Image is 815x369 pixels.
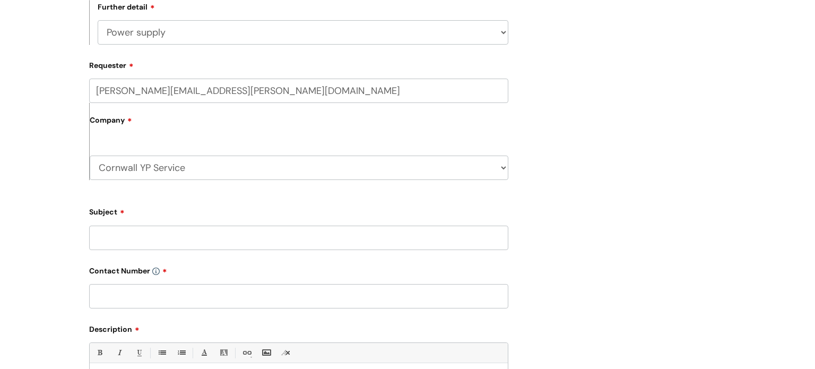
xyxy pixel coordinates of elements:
a: Italic (Ctrl-I) [112,346,126,359]
a: Font Color [197,346,211,359]
label: Company [90,112,508,136]
label: Requester [89,57,508,70]
a: Bold (Ctrl-B) [93,346,106,359]
label: Subject [89,204,508,217]
label: Description [89,321,508,334]
a: Link [240,346,253,359]
a: • Unordered List (Ctrl-Shift-7) [155,346,168,359]
a: Remove formatting (Ctrl-\) [279,346,292,359]
label: Further detail [98,1,155,12]
label: Contact Number [89,263,508,276]
a: Back Color [217,346,230,359]
input: Email [89,79,508,103]
a: Underline(Ctrl-U) [132,346,145,359]
a: Insert Image... [259,346,273,359]
a: 1. Ordered List (Ctrl-Shift-8) [175,346,188,359]
img: info-icon.svg [152,268,160,275]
